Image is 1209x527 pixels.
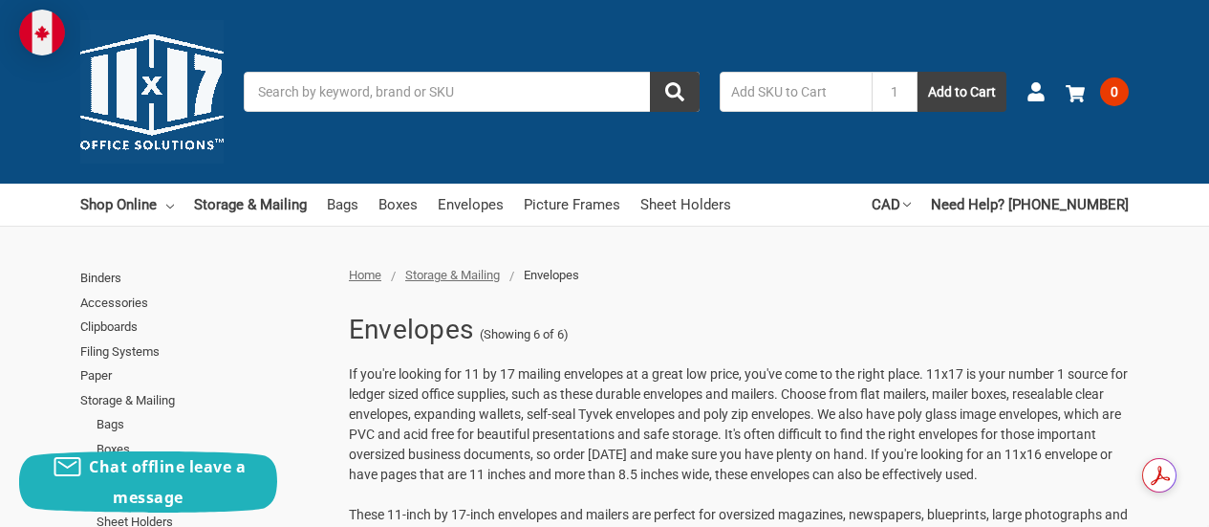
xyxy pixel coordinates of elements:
[480,325,569,344] span: (Showing 6 of 6)
[80,363,328,388] a: Paper
[244,72,700,112] input: Search by keyword, brand or SKU
[918,72,1006,112] button: Add to Cart
[97,412,328,437] a: Bags
[1066,67,1129,117] a: 0
[19,451,277,513] button: Chat offline leave a message
[80,291,328,316] a: Accessories
[524,268,579,282] span: Envelopes
[19,10,65,55] img: duty and tax information for Canada
[378,184,418,226] a: Boxes
[80,184,174,226] a: Shop Online
[349,305,473,355] h1: Envelopes
[327,184,358,226] a: Bags
[1100,77,1129,106] span: 0
[80,388,328,413] a: Storage & Mailing
[194,184,307,226] a: Storage & Mailing
[931,184,1129,226] a: Need Help? [PHONE_NUMBER]
[349,366,1128,482] span: If you're looking for 11 by 17 mailing envelopes at a great low price, you've come to the right p...
[80,20,224,164] img: 11x17.com
[80,266,328,291] a: Binders
[524,184,620,226] a: Picture Frames
[405,268,500,282] a: Storage & Mailing
[89,456,246,508] span: Chat offline leave a message
[97,437,328,462] a: Boxes
[80,315,328,340] a: Clipboards
[640,184,731,226] a: Sheet Holders
[872,184,911,226] a: CAD
[349,268,381,282] a: Home
[80,340,328,364] a: Filing Systems
[438,184,504,226] a: Envelopes
[720,72,872,112] input: Add SKU to Cart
